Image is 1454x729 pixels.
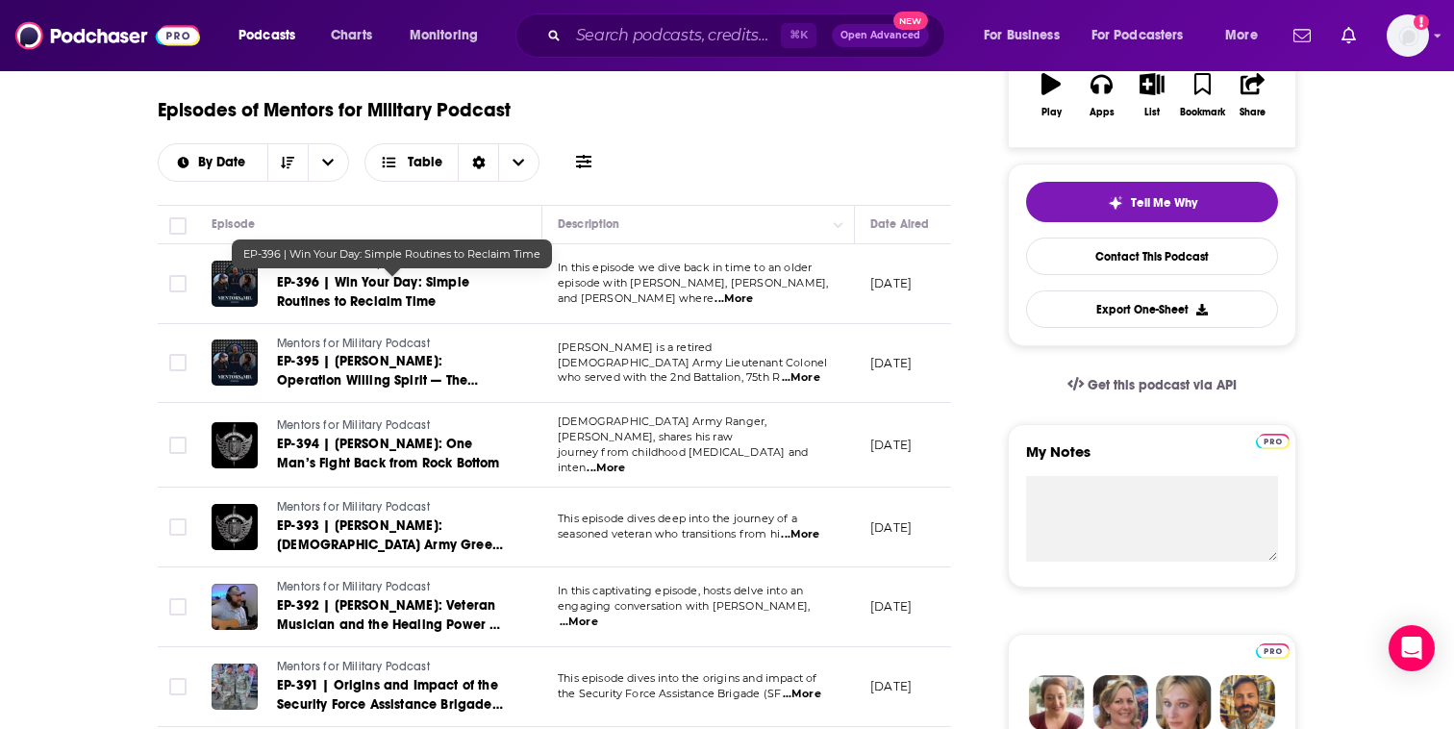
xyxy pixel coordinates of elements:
h2: Choose List sort [158,143,349,182]
a: EP-396 | Win Your Day: Simple Routines to Reclaim Time [277,273,508,312]
span: This episode dives deep into the journey of a [558,512,797,525]
span: Tell Me Why [1131,195,1197,211]
span: Mentors for Military Podcast [277,257,430,270]
span: Mentors for Military Podcast [277,580,430,593]
span: Toggle select row [169,678,187,695]
p: [DATE] [870,355,912,371]
img: Podchaser - Follow, Share and Rate Podcasts [15,17,200,54]
span: In this captivating episode, hosts delve into an [558,584,803,597]
span: Toggle select row [169,598,187,616]
span: In this episode we dive back in time to an older [558,261,812,274]
img: Podchaser Pro [1256,434,1290,449]
button: open menu [308,144,348,181]
button: Bookmark [1177,61,1227,130]
a: Mentors for Military Podcast [277,659,508,676]
a: Mentors for Military Podcast [277,579,508,596]
div: Episode [212,213,255,236]
a: Pro website [1256,641,1290,659]
span: For Podcasters [1091,22,1184,49]
a: Mentors for Military Podcast [277,499,508,516]
span: Open Advanced [840,31,920,40]
button: Choose View [364,143,540,182]
span: EP-394 | [PERSON_NAME]: One Man’s Fight Back from Rock Bottom [277,436,500,471]
a: Charts [318,20,384,51]
span: Mentors for Military Podcast [277,500,430,514]
img: Podchaser Pro [1256,643,1290,659]
span: This episode dives into the origins and impact of [558,671,816,685]
a: EP-393 | [PERSON_NAME]: [DEMOGRAPHIC_DATA] Army Green Beret, Hurricane [PERSON_NAME] and South [U... [277,516,508,555]
div: Date Aired [870,213,929,236]
p: [DATE] [870,275,912,291]
a: Pro website [1256,431,1290,449]
span: Mentors for Military Podcast [277,337,430,350]
img: tell me why sparkle [1108,195,1123,211]
span: For Business [984,22,1060,49]
div: Open Intercom Messenger [1389,625,1435,671]
span: ...More [714,291,753,307]
span: episode with [PERSON_NAME], [PERSON_NAME], and [PERSON_NAME] where [558,276,828,305]
button: open menu [970,20,1084,51]
span: EP-396 | Win Your Day: Simple Routines to Reclaim Time [277,274,469,310]
span: ⌘ K [781,23,816,48]
button: Share [1228,61,1278,130]
a: Mentors for Military Podcast [277,336,508,353]
button: Open AdvancedNew [832,24,929,47]
span: Table [408,156,442,169]
p: [DATE] [870,598,912,615]
button: List [1127,61,1177,130]
span: Toggle select row [169,275,187,292]
button: open menu [225,20,320,51]
span: who served with the 2nd Battalion, 75th R [558,370,780,384]
button: Apps [1076,61,1126,130]
span: [DEMOGRAPHIC_DATA] Army Ranger, [PERSON_NAME], shares his raw [558,415,766,443]
label: My Notes [1026,442,1278,476]
div: Bookmark [1180,107,1225,118]
span: More [1225,22,1258,49]
span: journey from childhood [MEDICAL_DATA] and inten [558,445,808,474]
span: ...More [781,527,819,542]
span: engaging conversation with [PERSON_NAME], [558,599,810,613]
h1: Episodes of Mentors for Military Podcast [158,98,511,122]
a: EP-395 | [PERSON_NAME]: Operation Willing Spirit — The [PERSON_NAME] for FARC Hostages [277,352,508,390]
input: Search podcasts, credits, & more... [568,20,781,51]
a: Contact This Podcast [1026,238,1278,275]
button: Play [1026,61,1076,130]
a: EP-392 | [PERSON_NAME]: Veteran Musician and the Healing Power of Music [277,596,508,635]
span: seasoned veteran who transitions from hi [558,527,780,540]
a: Mentors for Military Podcast [277,417,508,435]
span: EP-393 | [PERSON_NAME]: [DEMOGRAPHIC_DATA] Army Green Beret, Hurricane [PERSON_NAME] and South [U... [277,517,504,591]
p: [DATE] [870,519,912,536]
div: Search podcasts, credits, & more... [534,13,964,58]
svg: Add a profile image [1414,14,1429,30]
span: Charts [331,22,372,49]
button: open menu [396,20,503,51]
button: open menu [159,156,267,169]
span: [PERSON_NAME] is a retired [DEMOGRAPHIC_DATA] Army Lieutenant Colonel [558,340,827,369]
a: EP-394 | [PERSON_NAME]: One Man’s Fight Back from Rock Bottom [277,435,508,473]
span: ...More [560,615,598,630]
span: New [893,12,928,30]
div: Share [1240,107,1266,118]
button: open menu [1212,20,1282,51]
span: EP-395 | [PERSON_NAME]: Operation Willing Spirit — The [PERSON_NAME] for FARC Hostages [277,353,500,408]
span: Toggle select row [169,437,187,454]
span: ...More [587,461,625,476]
span: Toggle select row [169,518,187,536]
span: EP-392 | [PERSON_NAME]: Veteran Musician and the Healing Power of Music [277,597,502,652]
button: tell me why sparkleTell Me Why [1026,182,1278,222]
span: Podcasts [238,22,295,49]
span: Mentors for Military Podcast [277,418,430,432]
span: Logged in as catefess [1387,14,1429,57]
img: User Profile [1387,14,1429,57]
a: EP-391 | Origins and Impact of the Security Force Assistance Brigade (SFAB) [277,676,508,715]
div: Description [558,213,619,236]
button: Column Actions [827,214,850,237]
button: Export One-Sheet [1026,290,1278,328]
p: [DATE] [870,437,912,453]
div: List [1144,107,1160,118]
a: Show notifications dropdown [1334,19,1364,52]
a: Get this podcast via API [1052,362,1252,409]
button: Show profile menu [1387,14,1429,57]
span: By Date [198,156,252,169]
